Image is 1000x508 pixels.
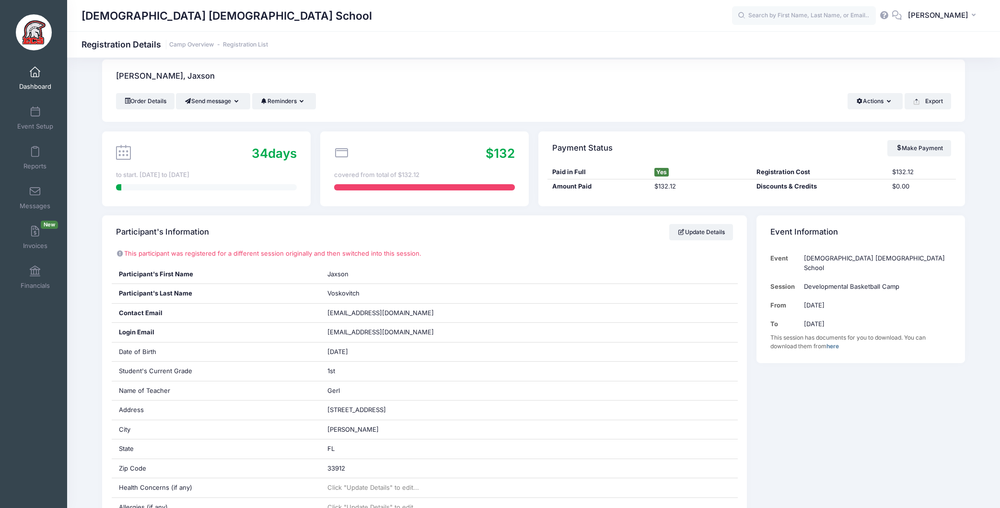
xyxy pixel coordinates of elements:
[770,333,951,351] div: This session has documents for you to download. You can download them from
[112,362,320,381] div: Student's Current Grade
[21,282,50,290] span: Financials
[12,221,58,254] a: InvoicesNew
[112,478,320,497] div: Health Concerns (if any)
[327,425,379,433] span: [PERSON_NAME]
[888,182,956,191] div: $0.00
[112,304,320,323] div: Contact Email
[252,146,268,161] span: 34
[770,296,800,315] td: From
[112,284,320,303] div: Participant's Last Name
[116,93,174,109] a: Order Details
[826,343,839,350] a: here
[752,182,888,191] div: Discounts & Credits
[327,309,434,317] span: [EMAIL_ADDRESS][DOMAIN_NAME]
[327,445,335,452] span: FL
[770,315,800,333] td: To
[16,14,52,50] img: Evangelical Christian School
[800,249,951,277] td: [DEMOGRAPHIC_DATA] [DEMOGRAPHIC_DATA] School
[12,181,58,214] a: Messages
[112,343,320,362] div: Date of Birth
[552,134,613,162] h4: Payment Status
[908,10,968,21] span: [PERSON_NAME]
[112,323,320,342] div: Login Email
[327,328,447,337] span: [EMAIL_ADDRESS][DOMAIN_NAME]
[23,242,47,250] span: Invoices
[887,140,951,156] a: Make Payment
[732,6,876,25] input: Search by First Name, Last Name, or Email...
[41,221,58,229] span: New
[12,101,58,135] a: Event Setup
[486,146,515,161] span: $132
[800,315,951,333] td: [DATE]
[19,83,51,91] span: Dashboard
[81,5,372,27] h1: [DEMOGRAPHIC_DATA] [DEMOGRAPHIC_DATA] School
[169,41,214,48] a: Camp Overview
[12,61,58,95] a: Dashboard
[327,270,349,278] span: Jaxson
[12,260,58,294] a: Financials
[902,5,986,27] button: [PERSON_NAME]
[770,277,800,296] td: Session
[770,249,800,277] td: Event
[327,387,340,394] span: Gerl
[252,144,297,163] div: days
[327,367,335,375] span: 1st
[112,459,320,478] div: Zip Code
[112,265,320,284] div: Participant's First Name
[669,224,733,240] a: Update Details
[112,420,320,439] div: City
[800,296,951,315] td: [DATE]
[112,439,320,459] div: State
[327,348,348,355] span: [DATE]
[800,277,951,296] td: Developmental Basketball Camp
[327,484,419,491] span: Click "Update Details" to edit...
[547,167,650,177] div: Paid in Full
[81,39,268,49] h1: Registration Details
[770,219,838,246] h4: Event Information
[23,162,47,170] span: Reports
[176,93,250,109] button: Send message
[12,141,58,175] a: Reports
[888,167,956,177] div: $132.12
[905,93,951,109] button: Export
[116,249,733,259] p: This participant was registered for a different session originally and then switched into this se...
[223,41,268,48] a: Registration List
[116,219,209,246] h4: Participant's Information
[547,182,650,191] div: Amount Paid
[116,63,215,90] h4: [PERSON_NAME], Jaxson
[112,401,320,420] div: Address
[327,406,386,413] span: [STREET_ADDRESS]
[650,182,752,191] div: $132.12
[17,122,53,130] span: Event Setup
[20,202,50,210] span: Messages
[848,93,903,109] button: Actions
[112,381,320,401] div: Name of Teacher
[334,170,515,180] div: covered from total of $132.12
[252,93,316,109] button: Reminders
[116,170,297,180] div: to start. [DATE] to [DATE]
[327,289,360,297] span: Voskovitch
[654,168,669,177] span: Yes
[752,167,888,177] div: Registration Cost
[327,464,345,472] span: 33912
